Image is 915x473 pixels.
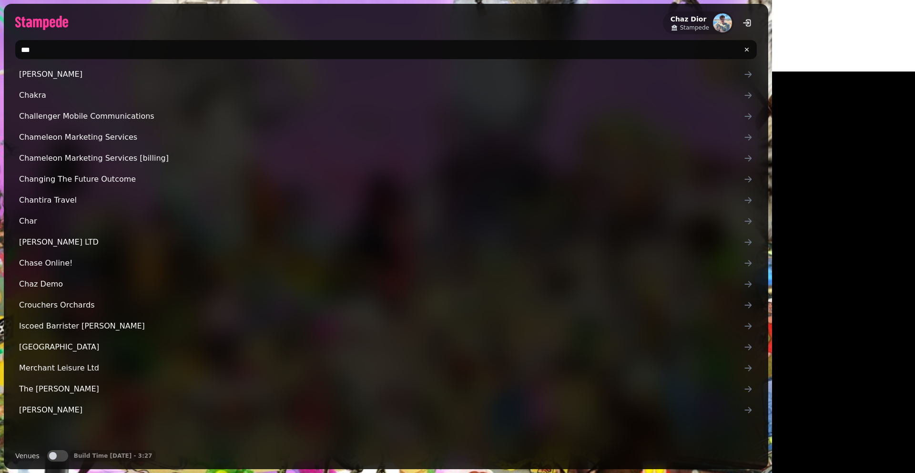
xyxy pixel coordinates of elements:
span: Crouchers Orchards [19,299,743,311]
span: Chameleon Marketing Services [19,132,743,143]
a: Chase Online! [15,254,757,273]
p: Build Time [DATE] - 3:27 [74,452,152,460]
span: [GEOGRAPHIC_DATA] [19,341,743,353]
span: Chaz Demo [19,278,743,290]
img: aHR0cHM6Ly93d3cuZ3JhdmF0YXIuY29tL2F2YXRhci83OGExYjYxODc2MzU1NDBmNTZkNzNhODM1OWFmMjllZj9zPTE1MCZkP... [713,13,732,32]
span: Merchant Leisure Ltd [19,362,743,374]
label: Venues [15,450,40,462]
span: Stampede [680,24,709,31]
span: Chase Online! [19,257,743,269]
span: [PERSON_NAME] [19,69,743,80]
a: [GEOGRAPHIC_DATA] [15,338,757,357]
a: [PERSON_NAME] [15,401,757,420]
span: [PERSON_NAME] LTD [19,236,743,248]
a: The [PERSON_NAME] [15,380,757,399]
a: Crouchers Orchards [15,296,757,315]
button: clear [739,41,755,58]
a: Challenger Mobile Communications [15,107,757,126]
button: logout [738,13,757,32]
a: Stampede [671,24,709,31]
a: Chakra [15,86,757,105]
span: Chakra [19,90,743,101]
span: Chameleon Marketing Services [billing] [19,153,743,164]
a: [PERSON_NAME] [15,65,757,84]
a: Chantira Travel [15,191,757,210]
h2: Chaz Dior [671,14,709,24]
span: [PERSON_NAME] [19,404,743,416]
a: [PERSON_NAME] LTD [15,233,757,252]
span: Challenger Mobile Communications [19,111,743,122]
span: Chantira Travel [19,195,743,206]
img: logo [15,16,68,30]
span: Char [19,216,743,227]
a: Iscoed Barrister [PERSON_NAME] [15,317,757,336]
a: Merchant Leisure Ltd [15,359,757,378]
span: Changing The Future Outcome [19,174,743,185]
a: Changing The Future Outcome [15,170,757,189]
a: Char [15,212,757,231]
a: Chameleon Marketing Services [billing] [15,149,757,168]
a: Chaz Demo [15,275,757,294]
span: The [PERSON_NAME] [19,383,743,395]
a: Chameleon Marketing Services [15,128,757,147]
span: Iscoed Barrister [PERSON_NAME] [19,320,743,332]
